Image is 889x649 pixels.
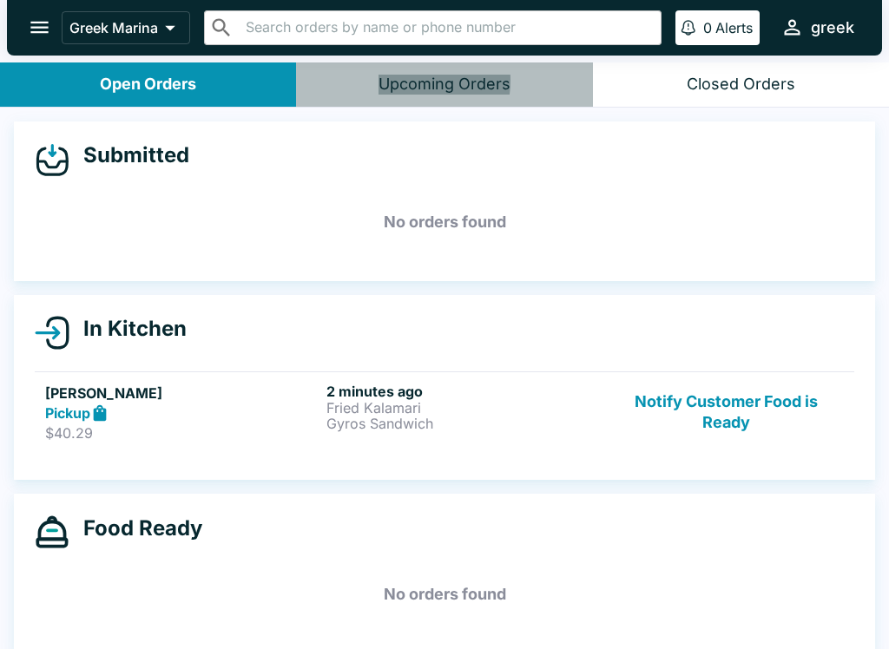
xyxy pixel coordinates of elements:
p: Alerts [715,19,753,36]
div: Upcoming Orders [379,75,510,95]
p: $40.29 [45,424,319,442]
div: Open Orders [100,75,196,95]
h4: Food Ready [69,515,202,541]
h4: Submitted [69,142,189,168]
h5: [PERSON_NAME] [45,383,319,403]
p: 0 [703,19,712,36]
button: Greek Marina [62,11,190,44]
h5: No orders found [35,191,854,253]
strong: Pickup [45,404,90,422]
button: open drawer [17,5,62,49]
p: Fried Kalamari [326,400,601,416]
a: [PERSON_NAME]Pickup$40.292 minutes agoFried KalamariGyros SandwichNotify Customer Food is Ready [35,371,854,453]
button: greek [774,9,861,46]
h4: In Kitchen [69,316,187,342]
div: Closed Orders [687,75,795,95]
div: greek [811,17,854,38]
p: Gyros Sandwich [326,416,601,431]
input: Search orders by name or phone number [240,16,654,40]
p: Greek Marina [69,19,158,36]
h6: 2 minutes ago [326,383,601,400]
button: Notify Customer Food is Ready [609,383,844,442]
h5: No orders found [35,563,854,626]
